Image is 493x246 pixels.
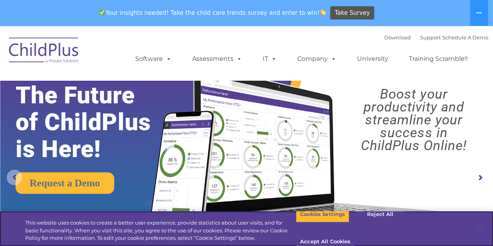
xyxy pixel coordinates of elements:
[96,5,329,20] span: Your insights needed! Take the child care trends survey and enter to win!
[349,51,396,67] a: University
[255,51,284,67] a: IT
[16,82,173,163] rs-layer: The Future of ChildPlus is Here!
[341,88,487,152] rs-layer: Boost your productivity and streamline your success in ChildPlus Online!
[99,9,105,15] img: ✅
[5,32,83,71] img: ChildPlus by Procare Solutions
[184,51,250,67] a: Assessments
[108,51,132,57] span: Last name
[108,83,141,89] span: Phone number
[330,6,374,20] a: Take Survey
[420,34,441,41] a: Support
[127,51,179,67] a: Software
[16,172,114,194] a: Request a Demo
[356,206,405,223] button: Reject All
[384,34,411,41] a: Download
[384,34,488,41] font: |
[472,219,489,237] button: Close
[320,9,326,15] img: 👏
[442,34,488,41] a: Schedule A Demo
[296,206,349,223] button: Cookies Settings
[290,51,344,67] a: Company
[335,6,370,20] span: Take Survey
[401,51,475,67] a: Training Scramble!!
[25,219,296,242] div: This website uses cookies to create a better user experience, provide statistics about user visit...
